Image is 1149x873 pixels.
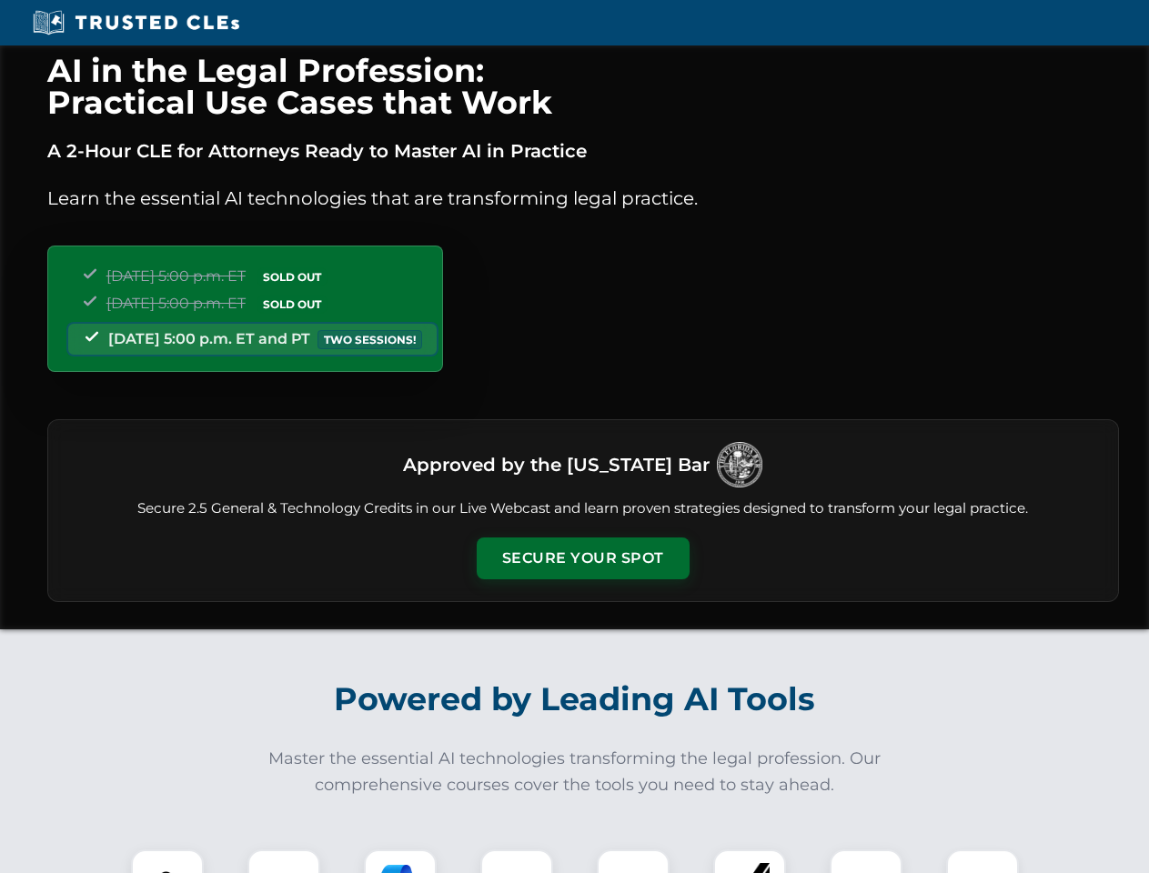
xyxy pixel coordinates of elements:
span: [DATE] 5:00 p.m. ET [106,267,246,285]
span: SOLD OUT [257,295,328,314]
button: Secure Your Spot [477,537,690,579]
span: [DATE] 5:00 p.m. ET [106,295,246,312]
p: Learn the essential AI technologies that are transforming legal practice. [47,184,1119,213]
img: Trusted CLEs [27,9,245,36]
p: A 2-Hour CLE for Attorneys Ready to Master AI in Practice [47,136,1119,166]
h1: AI in the Legal Profession: Practical Use Cases that Work [47,55,1119,118]
h2: Powered by Leading AI Tools [71,667,1079,731]
span: SOLD OUT [257,267,328,286]
p: Master the essential AI technologies transforming the legal profession. Our comprehensive courses... [257,746,893,798]
img: Logo [717,442,762,487]
h3: Approved by the [US_STATE] Bar [403,448,710,481]
p: Secure 2.5 General & Technology Credits in our Live Webcast and learn proven strategies designed ... [70,498,1096,519]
